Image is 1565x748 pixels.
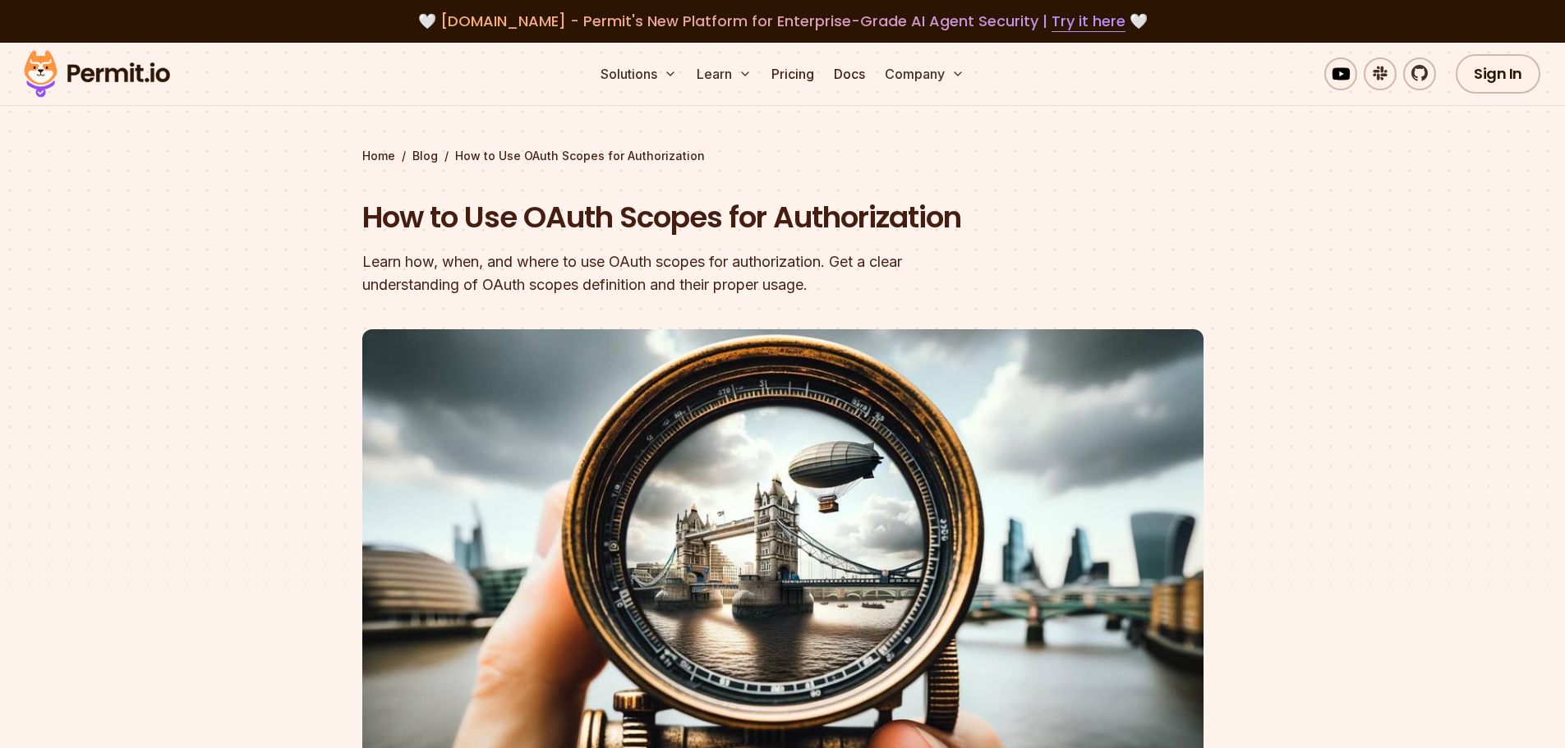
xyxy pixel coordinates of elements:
[765,57,821,90] a: Pricing
[362,197,993,238] h1: How to Use OAuth Scopes for Authorization
[16,46,177,102] img: Permit logo
[39,10,1526,33] div: 🤍 🤍
[362,148,395,164] a: Home
[594,57,684,90] button: Solutions
[690,57,758,90] button: Learn
[1456,54,1540,94] a: Sign In
[362,250,993,296] div: Learn how, when, and where to use OAuth scopes for authorization. Get a clear understanding of OA...
[827,57,872,90] a: Docs
[362,148,1204,164] div: / /
[412,148,438,164] a: Blog
[440,11,1125,31] span: [DOMAIN_NAME] - Permit's New Platform for Enterprise-Grade AI Agent Security |
[1052,11,1125,32] a: Try it here
[878,57,971,90] button: Company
